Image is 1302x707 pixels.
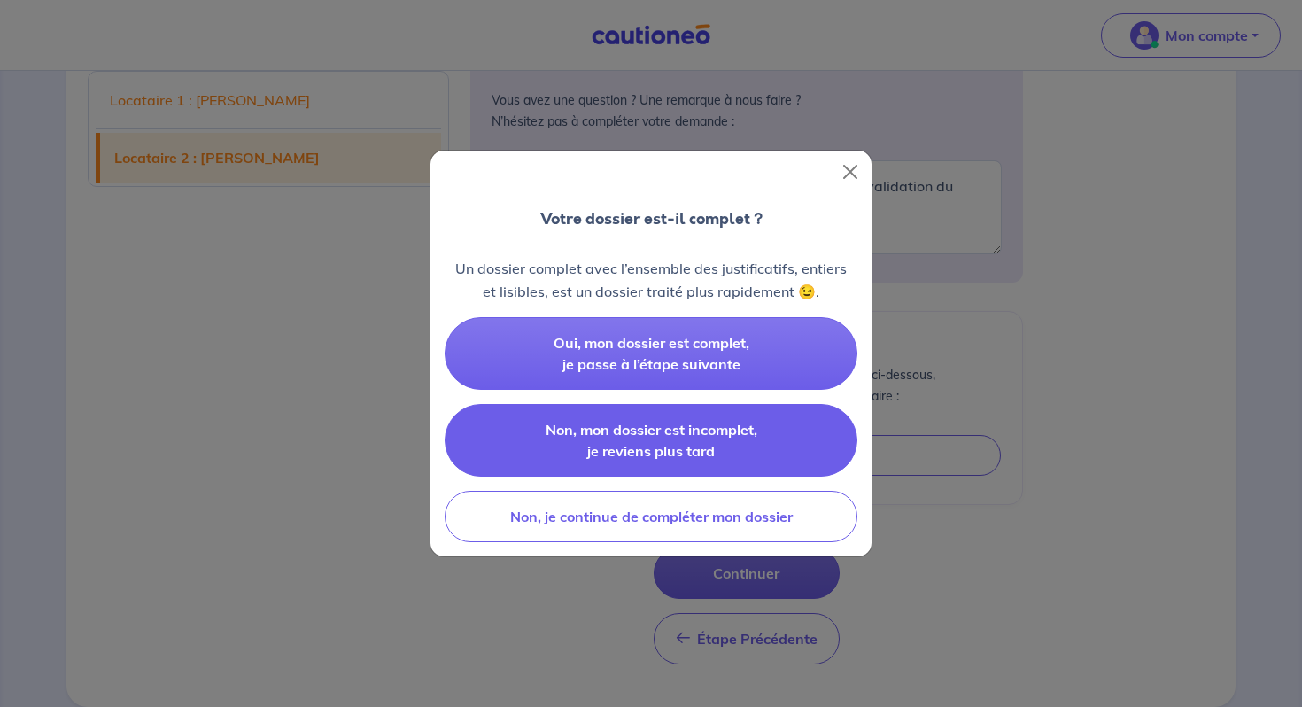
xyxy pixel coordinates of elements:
button: Non, mon dossier est incomplet, je reviens plus tard [445,404,857,477]
p: Un dossier complet avec l’ensemble des justificatifs, entiers et lisibles, est un dossier traité ... [445,257,857,303]
span: Oui, mon dossier est complet, je passe à l’étape suivante [554,334,749,373]
span: Non, mon dossier est incomplet, je reviens plus tard [546,421,757,460]
span: Non, je continue de compléter mon dossier [510,508,793,525]
p: Votre dossier est-il complet ? [540,207,763,230]
button: Non, je continue de compléter mon dossier [445,491,857,542]
button: Close [836,158,864,186]
button: Oui, mon dossier est complet, je passe à l’étape suivante [445,317,857,390]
